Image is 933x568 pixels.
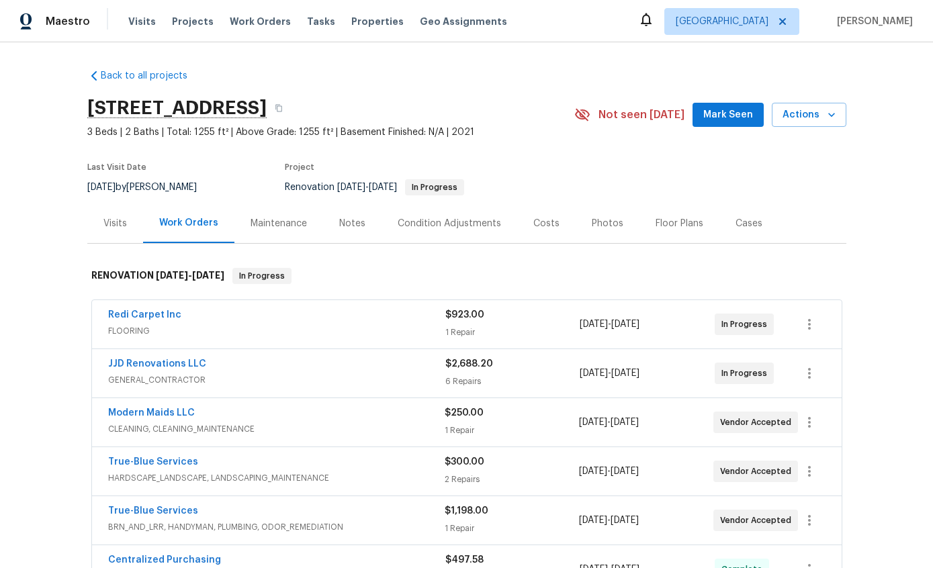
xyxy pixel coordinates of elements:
span: Last Visit Date [87,163,146,171]
span: Mark Seen [703,107,753,124]
a: Centralized Purchasing [108,555,221,565]
a: Back to all projects [87,69,216,83]
span: In Progress [721,367,772,380]
span: Not seen [DATE] [598,108,684,122]
span: [PERSON_NAME] [832,15,913,28]
span: - [579,416,639,429]
div: Maintenance [251,217,307,230]
div: 1 Repair [445,522,579,535]
div: 2 Repairs [445,473,579,486]
span: In Progress [721,318,772,331]
span: - [580,318,639,331]
span: HARDSCAPE_LANDSCAPE, LANDSCAPING_MAINTENANCE [108,471,445,485]
span: - [579,514,639,527]
span: Project [285,163,314,171]
span: Visits [128,15,156,28]
span: [DATE] [156,271,188,280]
a: True-Blue Services [108,457,198,467]
span: - [580,367,639,380]
div: 6 Repairs [445,375,580,388]
div: Visits [103,217,127,230]
span: GENERAL_CONTRACTOR [108,373,445,387]
span: [DATE] [611,516,639,525]
button: Actions [772,103,846,128]
div: 1 Repair [445,326,580,339]
span: Renovation [285,183,464,192]
div: Cases [736,217,762,230]
span: [DATE] [611,320,639,329]
div: RENOVATION [DATE]-[DATE]In Progress [87,254,846,297]
span: In Progress [406,183,463,191]
div: Costs [533,217,560,230]
span: [GEOGRAPHIC_DATA] [676,15,768,28]
span: Actions [783,107,836,124]
span: [DATE] [87,183,116,192]
span: 3 Beds | 2 Baths | Total: 1255 ft² | Above Grade: 1255 ft² | Basement Finished: N/A | 2021 [87,126,574,139]
span: Vendor Accepted [720,416,797,429]
span: $1,198.00 [445,506,488,516]
span: [DATE] [580,369,608,378]
a: JJD Renovations LLC [108,359,206,369]
span: [DATE] [580,320,608,329]
span: [DATE] [579,467,607,476]
span: Projects [172,15,214,28]
span: [DATE] [579,418,607,427]
span: [DATE] [369,183,397,192]
span: [DATE] [579,516,607,525]
div: Work Orders [159,216,218,230]
span: FLOORING [108,324,445,338]
span: Work Orders [230,15,291,28]
div: Photos [592,217,623,230]
span: [DATE] [192,271,224,280]
div: Condition Adjustments [398,217,501,230]
span: Vendor Accepted [720,514,797,527]
span: [DATE] [337,183,365,192]
span: Maestro [46,15,90,28]
span: - [337,183,397,192]
span: [DATE] [611,467,639,476]
div: Notes [339,217,365,230]
span: $923.00 [445,310,484,320]
span: $497.58 [445,555,484,565]
span: CLEANING, CLEANING_MAINTENANCE [108,422,445,436]
span: Tasks [307,17,335,26]
a: Redi Carpet Inc [108,310,181,320]
span: [DATE] [611,369,639,378]
span: - [156,271,224,280]
span: BRN_AND_LRR, HANDYMAN, PLUMBING, ODOR_REMEDIATION [108,520,445,534]
span: $300.00 [445,457,484,467]
span: $250.00 [445,408,484,418]
button: Mark Seen [693,103,764,128]
a: Modern Maids LLC [108,408,195,418]
span: In Progress [234,269,290,283]
span: [DATE] [611,418,639,427]
div: Floor Plans [656,217,703,230]
div: 1 Repair [445,424,579,437]
span: - [579,465,639,478]
div: by [PERSON_NAME] [87,179,213,195]
span: Vendor Accepted [720,465,797,478]
span: Geo Assignments [420,15,507,28]
span: $2,688.20 [445,359,493,369]
a: True-Blue Services [108,506,198,516]
span: Properties [351,15,404,28]
h6: RENOVATION [91,268,224,284]
button: Copy Address [267,96,291,120]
